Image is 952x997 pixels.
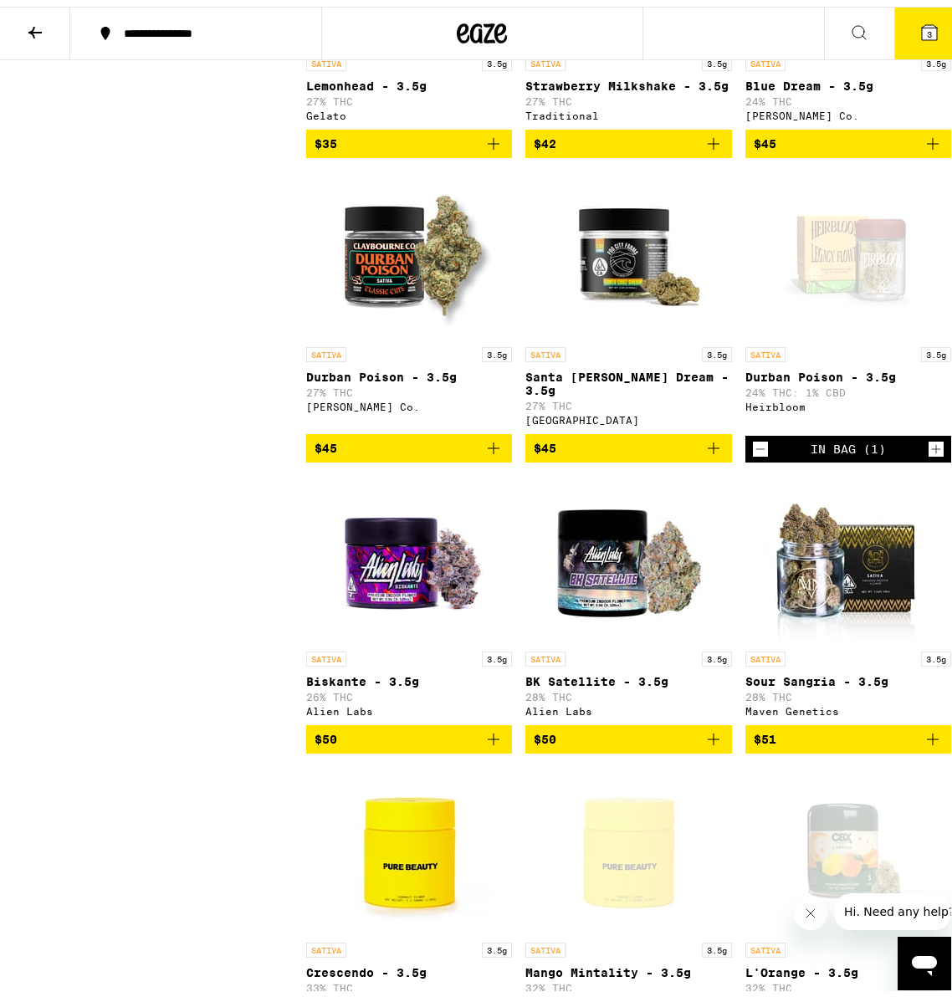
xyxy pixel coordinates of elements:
[754,726,776,739] span: $51
[794,890,827,923] iframe: Close message
[306,123,512,151] button: Add to bag
[745,104,951,115] div: [PERSON_NAME] Co.
[525,408,731,419] div: [GEOGRAPHIC_DATA]
[315,726,337,739] span: $50
[921,645,951,660] p: 3.5g
[525,123,731,151] button: Add to bag
[525,976,731,987] p: 32% THC
[482,340,512,355] p: 3.5g
[306,668,512,682] p: Biskante - 3.5g
[315,130,337,144] span: $35
[525,959,731,973] p: Mango Mintality - 3.5g
[745,685,951,696] p: 28% THC
[525,49,566,64] p: SATIVA
[702,936,732,951] p: 3.5g
[306,49,346,64] p: SATIVA
[306,395,512,406] div: [PERSON_NAME] Co.
[306,427,512,456] button: Add to bag
[525,364,731,391] p: Santa [PERSON_NAME] Dream - 3.5g
[745,165,951,429] a: Open page for Durban Poison - 3.5g from Heirbloom
[745,364,951,377] p: Durban Poison - 3.5g
[754,130,776,144] span: $45
[921,340,951,355] p: 3.5g
[745,49,786,64] p: SATIVA
[306,340,346,355] p: SATIVA
[525,73,731,86] p: Strawberry Milkshake - 3.5g
[325,760,493,928] img: Pure Beauty - Crescendo - 3.5g
[525,699,731,710] div: Alien Labs
[525,645,566,660] p: SATIVA
[834,887,951,923] iframe: Message from company
[525,668,731,682] p: BK Satellite - 3.5g
[928,434,944,451] button: Increment
[745,340,786,355] p: SATIVA
[545,469,712,637] img: Alien Labs - BK Satellite - 3.5g
[927,23,932,33] span: 3
[702,340,732,355] p: 3.5g
[306,165,512,427] a: Open page for Durban Poison - 3.5g from Claybourne Co.
[525,685,731,696] p: 28% THC
[745,123,951,151] button: Add to bag
[745,959,951,973] p: L'Orange - 3.5g
[306,469,512,718] a: Open page for Biskante - 3.5g from Alien Labs
[306,104,512,115] div: Gelato
[752,434,769,451] button: Decrement
[525,936,566,951] p: SATIVA
[745,645,786,660] p: SATIVA
[745,718,951,747] button: Add to bag
[306,936,346,951] p: SATIVA
[306,699,512,710] div: Alien Labs
[534,435,556,448] span: $45
[306,645,346,660] p: SATIVA
[306,89,512,100] p: 27% THC
[702,645,732,660] p: 3.5g
[10,12,120,25] span: Hi. Need any help?
[482,49,512,64] p: 3.5g
[482,936,512,951] p: 3.5g
[482,645,512,660] p: 3.5g
[306,685,512,696] p: 26% THC
[745,976,951,987] p: 32% THC
[745,668,951,682] p: Sour Sangria - 3.5g
[534,726,556,739] span: $50
[765,469,932,637] img: Maven Genetics - Sour Sangria - 3.5g
[325,469,493,637] img: Alien Labs - Biskante - 3.5g
[525,427,731,456] button: Add to bag
[525,340,566,355] p: SATIVA
[525,718,731,747] button: Add to bag
[525,469,731,718] a: Open page for BK Satellite - 3.5g from Alien Labs
[306,364,512,377] p: Durban Poison - 3.5g
[745,381,951,391] p: 24% THC: 1% CBD
[315,435,337,448] span: $45
[702,49,732,64] p: 3.5g
[525,104,731,115] div: Traditional
[745,73,951,86] p: Blue Dream - 3.5g
[545,165,712,332] img: Fog City Farms - Santa Cruz Dream - 3.5g
[525,89,731,100] p: 27% THC
[745,89,951,100] p: 24% THC
[306,73,512,86] p: Lemonhead - 3.5g
[306,718,512,747] button: Add to bag
[745,395,951,406] div: Heirbloom
[525,394,731,405] p: 27% THC
[745,699,951,710] div: Maven Genetics
[898,930,951,984] iframe: Button to launch messaging window
[306,976,512,987] p: 33% THC
[745,936,786,951] p: SATIVA
[325,165,493,332] img: Claybourne Co. - Durban Poison - 3.5g
[306,959,512,973] p: Crescendo - 3.5g
[745,469,951,718] a: Open page for Sour Sangria - 3.5g from Maven Genetics
[306,381,512,391] p: 27% THC
[921,49,951,64] p: 3.5g
[525,165,731,427] a: Open page for Santa Cruz Dream - 3.5g from Fog City Farms
[534,130,556,144] span: $42
[811,436,886,449] div: In Bag (1)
